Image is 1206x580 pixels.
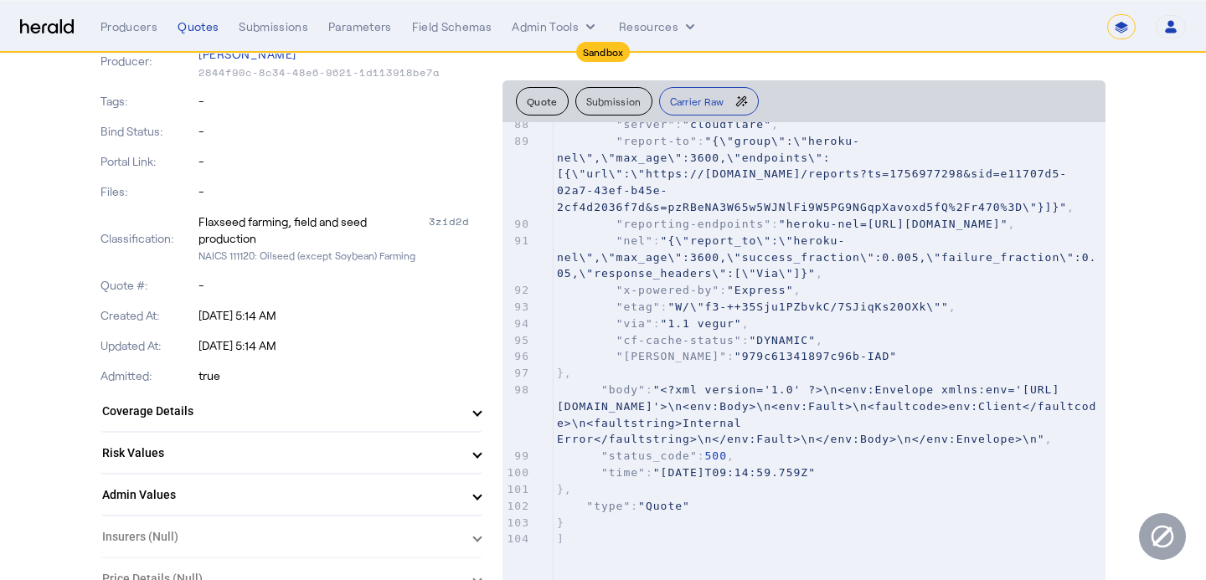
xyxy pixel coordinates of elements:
[502,133,532,150] div: 89
[502,515,532,531] div: 103
[557,383,1096,445] span: "<?xml version='1.0' ?>\n<env:Envelope xmlns:env='[URL][DOMAIN_NAME]'>\n<env:Body>\n<env:Fault>\n...
[750,334,816,346] span: "DYNAMIC"
[653,466,816,479] span: "[DATE]T09:14:59.759Z"
[557,466,816,479] span: :
[557,516,564,529] span: }
[575,87,652,115] button: Submission
[198,337,482,354] p: [DATE] 5:14 AM
[198,123,482,140] p: -
[616,218,771,230] span: "reporting-endpoints"
[705,449,727,462] span: 500
[100,93,195,110] p: Tags:
[734,350,897,362] span: "979c61341897c96b-IAD"
[502,382,532,398] div: 98
[557,234,1096,280] span: "{\"report_to\":\"heroku-nel\",\"max_age\":3600,\"success_fraction\":0.005,\"failure_fraction\":0...
[429,213,482,247] div: 3zid2d
[557,300,956,313] span: : ,
[502,365,532,382] div: 97
[502,216,532,233] div: 90
[616,118,676,131] span: "server"
[601,449,698,462] span: "status_code"
[616,317,653,330] span: "via"
[557,334,823,346] span: : ,
[638,500,690,512] span: "Quote"
[557,367,572,379] span: },
[727,284,793,296] span: "Express"
[779,218,1008,230] span: "heroku-nel=[URL][DOMAIN_NAME]"
[100,18,157,35] div: Producers
[20,19,74,35] img: Herald Logo
[576,42,631,62] div: Sandbox
[661,317,742,330] span: "1.1 vegur"
[178,18,219,35] div: Quotes
[100,153,195,170] p: Portal Link:
[100,367,195,384] p: Admitted:
[100,391,482,431] mat-expansion-panel-header: Coverage Details
[557,483,572,495] span: },
[683,118,771,131] span: "cloudflare"
[557,118,779,131] span: : ,
[557,449,734,462] span: : ,
[102,444,461,462] mat-panel-title: Risk Values
[502,348,532,365] div: 96
[557,135,1075,213] span: : ,
[100,307,195,324] p: Created At:
[557,135,1067,213] span: "{\"group\":\"heroku-nel\",\"max_age\":3600,\"endpoints\":[{\"url\":\"https://[DOMAIN_NAME]/repor...
[516,87,569,115] button: Quote
[557,532,564,545] span: ]
[502,299,532,316] div: 93
[502,531,532,547] div: 104
[100,433,482,473] mat-expansion-panel-header: Risk Values
[100,337,195,354] p: Updated At:
[100,475,482,515] mat-expansion-panel-header: Admin Values
[198,247,482,264] p: NAICS 111120: Oilseed (except Soybean) Farming
[198,153,482,170] p: -
[412,18,492,35] div: Field Schemas
[616,284,720,296] span: "x-powered-by"
[557,350,897,362] span: :
[502,233,532,249] div: 91
[102,403,461,420] mat-panel-title: Coverage Details
[616,334,742,346] span: "cf-cache-status"
[557,284,801,296] span: : ,
[198,307,482,324] p: [DATE] 5:14 AM
[100,277,195,294] p: Quote #:
[659,87,759,115] button: Carrier Raw
[601,383,646,396] span: "body"
[502,332,532,349] div: 95
[198,93,482,110] p: -
[502,498,532,515] div: 102
[557,218,1015,230] span: : ,
[102,486,461,504] mat-panel-title: Admin Values
[619,18,698,35] button: Resources dropdown menu
[502,465,532,481] div: 100
[198,213,425,247] div: Flaxseed farming, field and seed production
[100,53,195,69] p: Producer:
[198,66,482,80] p: 2844f90c-8c34-48e6-9621-1d113918be7a
[586,500,631,512] span: "type"
[100,183,195,200] p: Files:
[616,350,727,362] span: "[PERSON_NAME]"
[557,500,690,512] span: :
[502,116,532,133] div: 88
[670,96,724,106] span: Carrier Raw
[328,18,392,35] div: Parameters
[616,234,653,247] span: "nel"
[616,135,698,147] span: "report-to"
[198,43,482,66] p: [PERSON_NAME]
[239,18,308,35] div: Submissions
[601,466,646,479] span: "time"
[198,183,482,200] p: -
[557,234,1096,280] span: : ,
[502,316,532,332] div: 94
[667,300,948,313] span: "W/\"f3-++35Sju1PZbvkC/7SJiqKs20OXk\""
[502,481,532,498] div: 101
[557,317,750,330] span: : ,
[616,300,661,313] span: "etag"
[502,282,532,299] div: 92
[557,383,1096,445] span: : ,
[198,367,482,384] p: true
[100,230,195,247] p: Classification:
[502,448,532,465] div: 99
[198,277,482,294] p: -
